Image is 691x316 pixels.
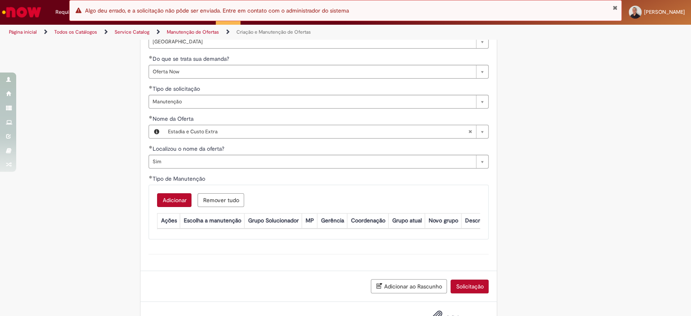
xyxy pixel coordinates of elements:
[612,4,617,11] button: Fechar Notificação
[371,279,447,293] button: Adicionar ao Rascunho
[9,29,37,35] a: Página inicial
[425,213,461,228] th: Novo grupo
[152,55,230,62] span: Do que se trata sua demanda?
[302,213,317,228] th: MP
[152,155,472,168] span: Sim
[54,29,97,35] a: Todos os Catálogos
[152,175,206,182] span: Tipo de Manutenção
[451,280,489,293] button: Solicitação
[389,213,425,228] th: Grupo atual
[644,9,685,15] span: [PERSON_NAME]
[152,95,472,108] span: Manutenção
[317,213,347,228] th: Gerência
[152,115,195,122] span: Nome da Oferta
[198,193,244,207] button: Remove all rows for Tipo de Manutenção
[152,35,472,48] span: [GEOGRAPHIC_DATA]
[164,125,488,138] a: Estadia e Custo ExtraLimpar campo Nome da Oferta
[157,213,180,228] th: Ações
[152,85,201,92] span: Tipo de solicitação
[168,125,468,138] span: Estadia e Custo Extra
[115,29,149,35] a: Service Catalog
[149,175,152,179] span: Obrigatório Preenchido
[6,25,455,40] ul: Trilhas de página
[245,213,302,228] th: Grupo Solucionador
[149,145,152,149] span: Obrigatório Preenchido
[167,29,219,35] a: Manutenção de Ofertas
[461,213,551,228] th: Descreva as regras de atribuição
[180,213,245,228] th: Escolha a manutenção
[236,29,311,35] a: Criação e Manutenção de Ofertas
[1,4,43,20] img: ServiceNow
[149,56,152,59] span: Obrigatório Preenchido
[347,213,389,228] th: Coordenação
[157,193,191,207] button: Add a row for Tipo de Manutenção
[149,85,152,89] span: Obrigatório Preenchido
[149,115,152,119] span: Obrigatório Preenchido
[152,145,225,152] span: Localizou o nome da oferta?
[55,8,84,16] span: Requisições
[152,65,472,78] span: Oferta Now
[464,125,476,138] abbr: Limpar campo Nome da Oferta
[85,7,349,14] span: Algo deu errado, e a solicitação não pôde ser enviada. Entre em contato com o administrador do si...
[149,125,164,138] button: Nome da Oferta, Visualizar este registro Estadia e Custo Extra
